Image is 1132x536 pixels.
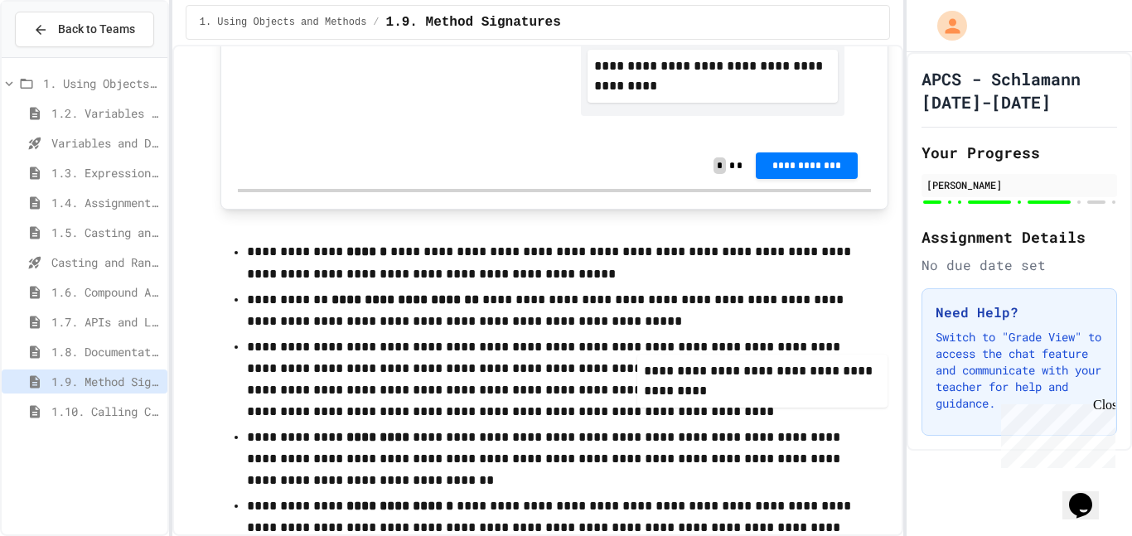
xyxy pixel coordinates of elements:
div: No due date set [922,255,1117,275]
h2: Your Progress [922,141,1117,164]
span: 1. Using Objects and Methods [43,75,161,92]
span: 1. Using Objects and Methods [200,16,367,29]
h2: Assignment Details [922,225,1117,249]
h1: APCS - Schlamann [DATE]-[DATE] [922,67,1117,113]
span: Back to Teams [58,21,135,38]
span: / [373,16,379,29]
span: 1.7. APIs and Libraries [51,313,161,331]
h3: Need Help? [936,302,1103,322]
button: Back to Teams [15,12,154,47]
span: 1.3. Expressions and Output [New] [51,164,161,181]
span: 1.8. Documentation with Comments and Preconditions [51,343,161,360]
p: Switch to "Grade View" to access the chat feature and communicate with your teacher for help and ... [936,329,1103,412]
span: Casting and Ranges of variables - Quiz [51,254,161,271]
span: 1.9. Method Signatures [51,373,161,390]
iframe: chat widget [994,398,1115,468]
span: Variables and Data Types - Quiz [51,134,161,152]
span: 1.9. Method Signatures [386,12,561,32]
iframe: chat widget [1062,470,1115,519]
span: 1.6. Compound Assignment Operators [51,283,161,301]
div: [PERSON_NAME] [926,177,1112,192]
span: 1.10. Calling Class Methods [51,403,161,420]
div: Chat with us now!Close [7,7,114,105]
span: 1.5. Casting and Ranges of Values [51,224,161,241]
div: My Account [920,7,971,45]
span: 1.2. Variables and Data Types [51,104,161,122]
span: 1.4. Assignment and Input [51,194,161,211]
